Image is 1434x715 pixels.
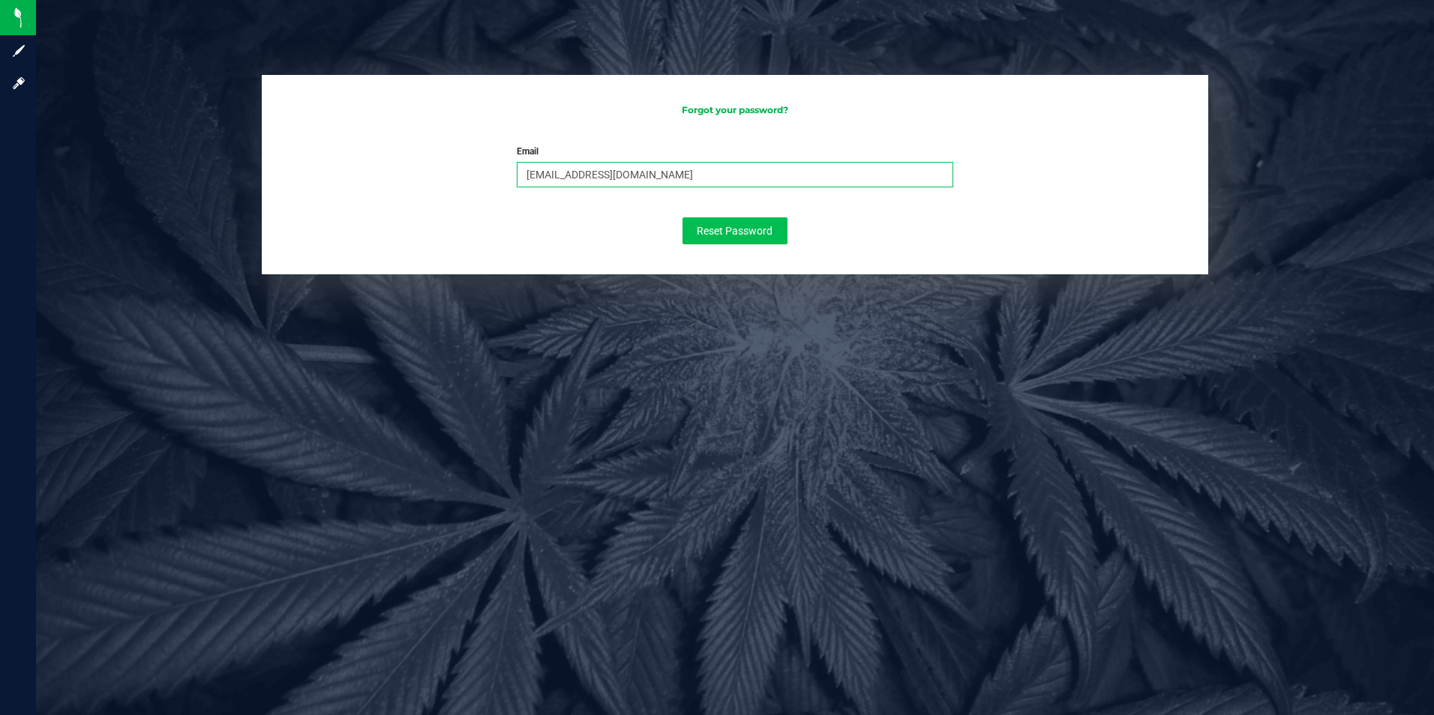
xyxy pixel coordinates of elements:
label: Email [517,145,538,158]
button: Reset Password [682,217,787,244]
input: Email [517,162,952,187]
inline-svg: Log in [11,76,26,91]
h3: Forgot your password? [277,105,1194,115]
span: Reset Password [697,225,772,237]
inline-svg: Sign up [11,43,26,58]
